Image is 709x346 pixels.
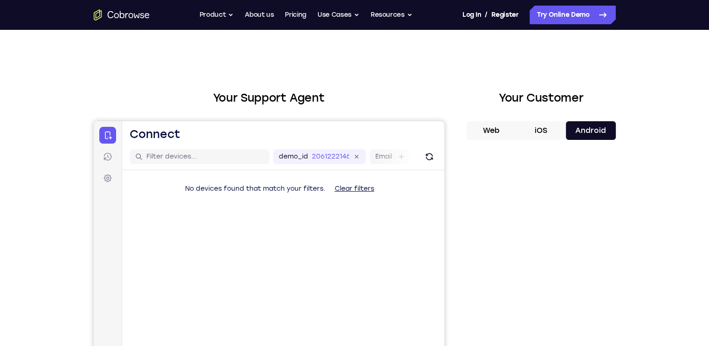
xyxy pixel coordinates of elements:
button: 6-digit code [161,281,218,299]
button: Product [200,6,234,24]
button: Clear filters [234,58,288,77]
button: Use Cases [317,6,359,24]
a: Pricing [285,6,306,24]
a: Log In [462,6,481,24]
a: Go to the home page [94,9,150,21]
button: Android [566,121,616,140]
h2: Your Support Agent [94,90,444,106]
a: About us [245,6,274,24]
span: / [485,9,488,21]
a: Try Online Demo [530,6,616,24]
button: Resources [371,6,413,24]
a: Register [491,6,518,24]
button: iOS [516,121,566,140]
span: No devices found that match your filters. [91,63,232,71]
h2: Your Customer [467,90,616,106]
button: Web [467,121,516,140]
